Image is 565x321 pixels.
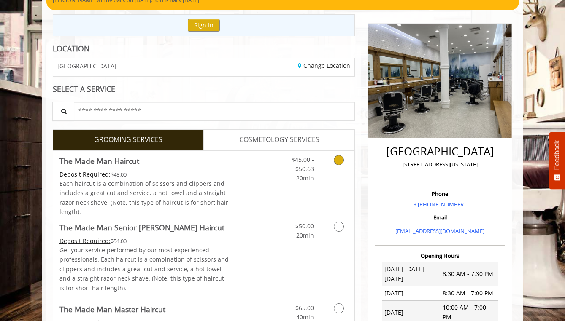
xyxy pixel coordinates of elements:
span: This service needs some Advance to be paid before we block your appointment [59,237,111,245]
span: Each haircut is a combination of scissors and clippers and includes a great cut and service, a ho... [59,179,228,216]
b: LOCATION [53,43,89,53]
td: 8:30 AM - 7:30 PM [440,262,498,286]
div: $54.00 [59,236,229,246]
span: $45.00 - $50.63 [292,155,314,173]
button: Feedback - Show survey [549,132,565,189]
span: GROOMING SERVICES [94,134,162,145]
p: [STREET_ADDRESS][US_STATE] [377,160,503,169]
b: The Made Man Senior [PERSON_NAME] Haircut [59,222,224,233]
div: SELECT A SERVICE [53,85,355,93]
td: [DATE] [DATE] [DATE] [382,262,440,286]
p: Get your service performed by our most experienced professionals. Each haircut is a combination o... [59,246,229,293]
span: 20min [296,174,314,182]
a: Change Location [298,62,350,70]
h3: Email [377,214,503,220]
b: The Made Man Haircut [59,155,139,167]
h3: Opening Hours [375,253,505,259]
div: $48.00 [59,170,229,179]
a: [EMAIL_ADDRESS][DOMAIN_NAME] [395,227,484,235]
span: $50.00 [295,222,314,230]
h2: [GEOGRAPHIC_DATA] [377,145,503,158]
span: This service needs some Advance to be paid before we block your appointment [59,170,111,178]
span: 40min [296,313,314,321]
button: Sign In [188,19,220,31]
span: $65.00 [295,304,314,312]
a: + [PHONE_NUMBER]. [414,201,467,208]
span: 20min [296,231,314,239]
b: The Made Man Master Haircut [59,303,165,315]
span: Feedback [553,140,561,170]
span: [GEOGRAPHIC_DATA] [57,63,116,69]
button: Service Search [52,102,74,121]
span: COSMETOLOGY SERVICES [239,134,319,145]
td: 8:30 AM - 7:00 PM [440,286,498,300]
td: [DATE] [382,286,440,300]
h3: Phone [377,191,503,197]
